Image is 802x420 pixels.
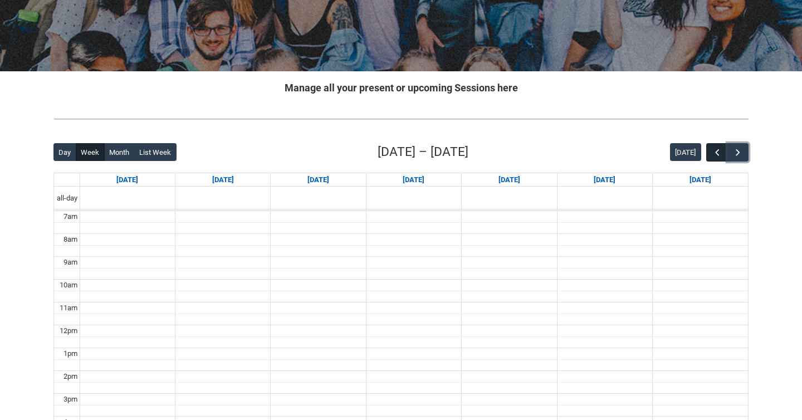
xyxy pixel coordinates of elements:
[727,143,749,162] button: Next Week
[53,113,749,125] img: REDU_GREY_LINE
[76,143,105,161] button: Week
[53,80,749,95] h2: Manage all your present or upcoming Sessions here
[55,193,80,204] span: all-day
[61,371,80,382] div: 2pm
[104,143,135,161] button: Month
[57,280,80,291] div: 10am
[706,143,727,162] button: Previous Week
[305,173,331,187] a: Go to December 9, 2025
[57,302,80,314] div: 11am
[378,143,468,162] h2: [DATE] – [DATE]
[210,173,236,187] a: Go to December 8, 2025
[496,173,522,187] a: Go to December 11, 2025
[670,143,701,161] button: [DATE]
[61,348,80,359] div: 1pm
[61,257,80,268] div: 9am
[400,173,427,187] a: Go to December 10, 2025
[591,173,618,187] a: Go to December 12, 2025
[687,173,713,187] a: Go to December 13, 2025
[61,234,80,245] div: 8am
[134,143,177,161] button: List Week
[114,173,140,187] a: Go to December 7, 2025
[61,211,80,222] div: 7am
[53,143,76,161] button: Day
[61,394,80,405] div: 3pm
[57,325,80,336] div: 12pm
